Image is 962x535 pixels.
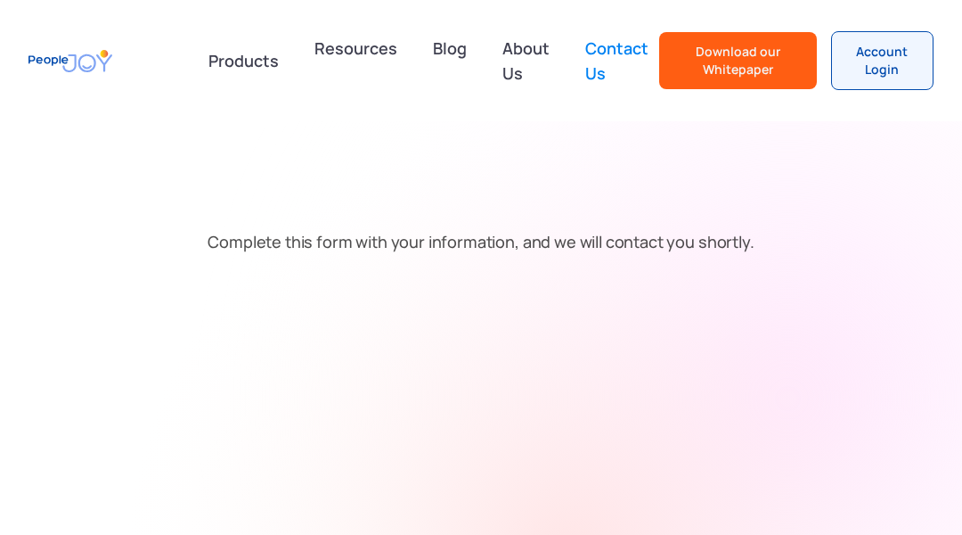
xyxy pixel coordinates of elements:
a: home [29,41,112,81]
a: Resources [304,29,408,93]
a: Account Login [831,31,933,90]
div: Products [198,43,289,78]
a: About Us [492,29,560,93]
div: Download our Whitepaper [673,43,803,78]
a: Contact Us [575,29,659,93]
a: Blog [422,29,477,93]
div: Account Login [846,43,918,78]
p: Complete this form with your information, and we will contact you shortly. [208,228,754,255]
a: Download our Whitepaper [659,32,817,89]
